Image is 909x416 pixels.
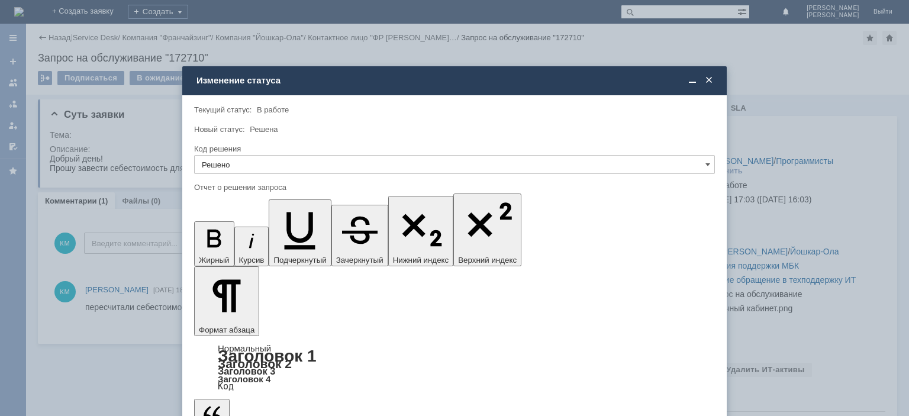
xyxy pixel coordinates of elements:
span: Нижний индекс [393,256,449,265]
span: Верхний индекс [458,256,517,265]
button: Зачеркнутый [331,205,388,266]
a: Нормальный [218,343,271,353]
span: В работе [257,105,289,114]
button: Подчеркнутый [269,199,331,266]
a: Заголовок 3 [218,366,275,376]
a: Заголовок 1 [218,347,317,365]
label: Новый статус: [194,125,245,134]
button: Нижний индекс [388,196,454,266]
span: Жирный [199,256,230,265]
span: Курсив [239,256,265,265]
span: Свернуть (Ctrl + M) [686,75,698,86]
span: Закрыть [703,75,715,86]
span: Формат абзаца [199,325,254,334]
button: Курсив [234,227,269,266]
div: Код решения [194,145,713,153]
button: Жирный [194,221,234,266]
span: Зачеркнутый [336,256,383,265]
button: Формат абзаца [194,266,259,336]
a: Заголовок 2 [218,357,292,370]
div: Формат абзаца [194,344,715,391]
span: Решена [250,125,278,134]
a: Код [218,381,234,392]
label: Текущий статус: [194,105,252,114]
div: Изменение статуса [196,75,715,86]
a: Заголовок 4 [218,374,270,384]
div: Отчет о решении запроса [194,183,713,191]
span: Подчеркнутый [273,256,326,265]
button: Верхний индекс [453,194,521,266]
